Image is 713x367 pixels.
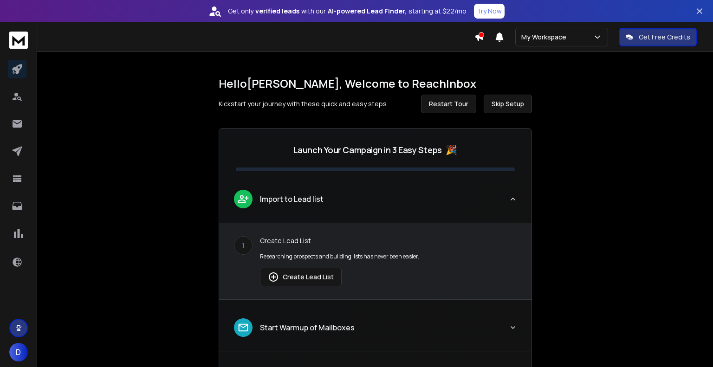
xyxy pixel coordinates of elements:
span: 🎉 [446,143,457,156]
p: Import to Lead list [260,193,324,205]
p: Create Lead List [260,236,517,245]
p: Get only with our starting at $22/mo [228,6,467,16]
button: Try Now [474,4,505,19]
img: lead [268,271,279,283]
strong: verified leads [255,6,299,16]
button: Skip Setup [484,95,532,113]
button: leadImport to Lead list [219,182,532,223]
p: Try Now [477,6,502,16]
p: Researching prospects and building lists has never been easier. [260,253,517,260]
p: My Workspace [521,32,570,42]
p: Kickstart your journey with these quick and easy steps [219,99,387,109]
button: Get Free Credits [619,28,697,46]
img: lead [237,322,249,334]
p: Launch Your Campaign in 3 Easy Steps [293,143,442,156]
p: Start Warmup of Mailboxes [260,322,355,333]
button: D [9,343,28,361]
img: lead [237,193,249,205]
strong: AI-powered Lead Finder, [328,6,407,16]
div: leadImport to Lead list [219,223,532,299]
button: leadStart Warmup of Mailboxes [219,311,532,352]
h1: Hello [PERSON_NAME] , Welcome to ReachInbox [219,76,532,91]
img: logo [9,32,28,49]
button: Restart Tour [421,95,476,113]
div: 1 [234,236,253,255]
p: Get Free Credits [639,32,690,42]
span: Skip Setup [492,99,524,109]
button: Create Lead List [260,268,342,286]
